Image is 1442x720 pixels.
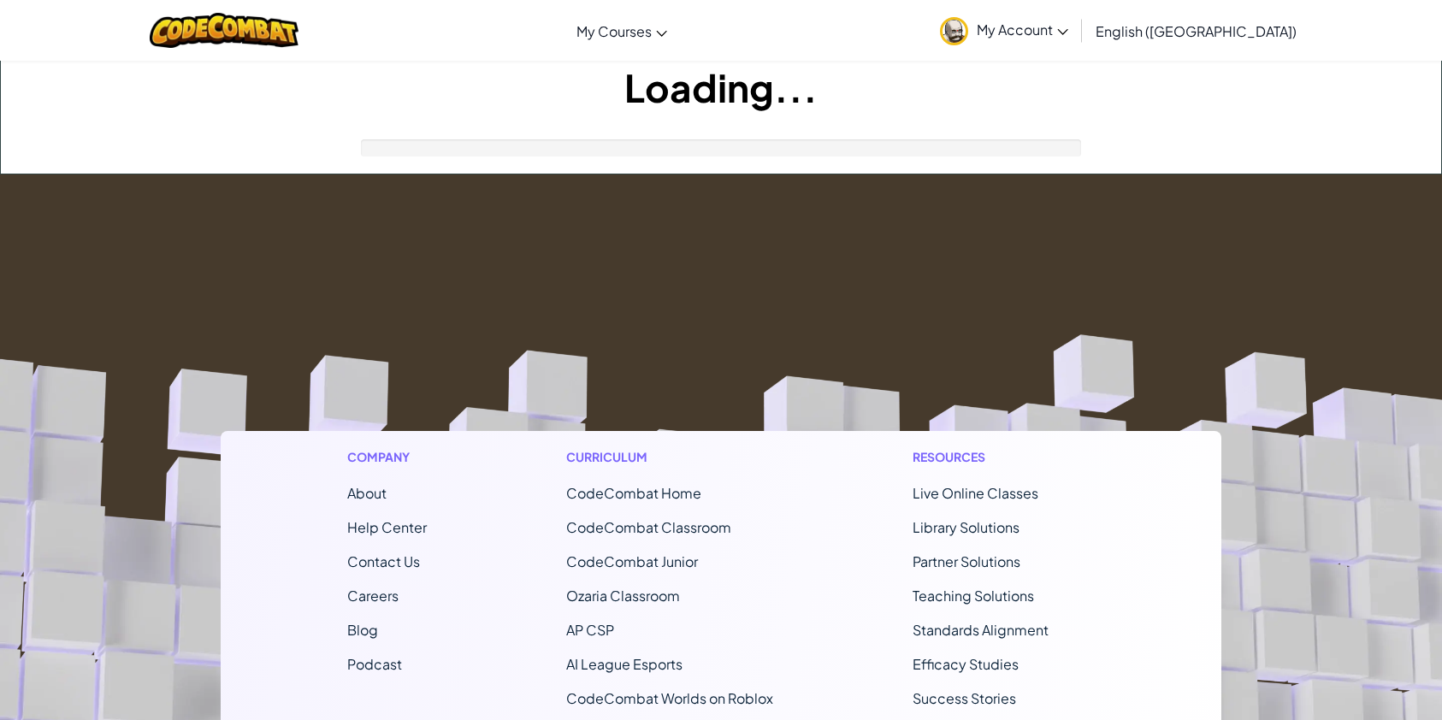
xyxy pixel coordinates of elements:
[150,13,299,48] img: CodeCombat logo
[347,552,420,570] span: Contact Us
[931,3,1077,57] a: My Account
[913,552,1020,570] a: Partner Solutions
[347,621,378,639] a: Blog
[566,518,731,536] a: CodeCombat Classroom
[566,621,614,639] a: AP CSP
[940,17,968,45] img: avatar
[566,587,680,605] a: Ozaria Classroom
[913,587,1034,605] a: Teaching Solutions
[977,21,1068,38] span: My Account
[347,518,427,536] a: Help Center
[347,448,427,466] h1: Company
[913,689,1016,707] a: Success Stories
[913,621,1049,639] a: Standards Alignment
[347,587,399,605] a: Careers
[568,8,676,54] a: My Courses
[913,655,1019,673] a: Efficacy Studies
[347,655,402,673] a: Podcast
[1,61,1441,114] h1: Loading...
[1087,8,1305,54] a: English ([GEOGRAPHIC_DATA])
[1096,22,1297,40] span: English ([GEOGRAPHIC_DATA])
[566,448,773,466] h1: Curriculum
[566,484,701,502] span: CodeCombat Home
[566,655,683,673] a: AI League Esports
[566,552,698,570] a: CodeCombat Junior
[576,22,652,40] span: My Courses
[566,689,773,707] a: CodeCombat Worlds on Roblox
[913,448,1095,466] h1: Resources
[913,518,1019,536] a: Library Solutions
[347,484,387,502] a: About
[913,484,1038,502] a: Live Online Classes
